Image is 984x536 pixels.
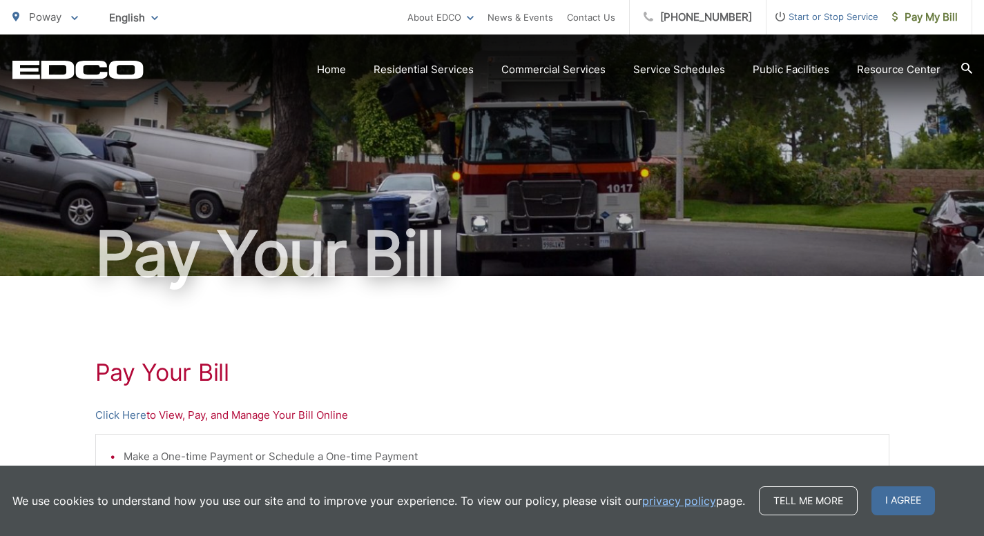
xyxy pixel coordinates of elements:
[892,9,958,26] span: Pay My Bill
[488,9,553,26] a: News & Events
[501,61,606,78] a: Commercial Services
[12,60,144,79] a: EDCD logo. Return to the homepage.
[317,61,346,78] a: Home
[871,486,935,515] span: I agree
[857,61,940,78] a: Resource Center
[95,359,889,386] h1: Pay Your Bill
[374,61,474,78] a: Residential Services
[12,493,745,509] p: We use cookies to understand how you use our site and to improve your experience. To view our pol...
[99,6,168,30] span: English
[567,9,615,26] a: Contact Us
[642,493,716,509] a: privacy policy
[407,9,474,26] a: About EDCO
[633,61,725,78] a: Service Schedules
[124,448,875,465] li: Make a One-time Payment or Schedule a One-time Payment
[95,407,889,424] p: to View, Pay, and Manage Your Bill Online
[95,407,146,424] a: Click Here
[29,10,61,23] span: Poway
[12,219,972,288] h1: Pay Your Bill
[759,486,858,515] a: Tell me more
[753,61,829,78] a: Public Facilities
